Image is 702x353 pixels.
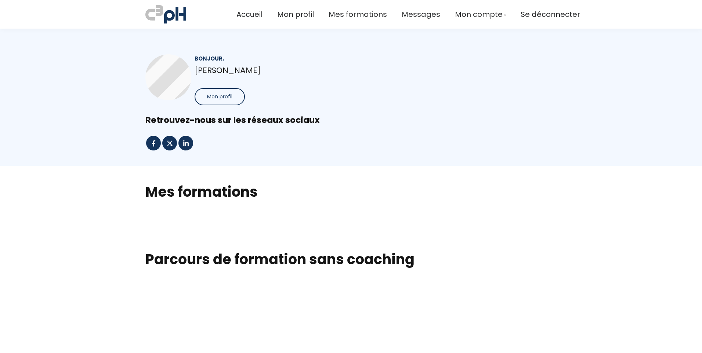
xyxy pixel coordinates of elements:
[145,251,557,268] h1: Parcours de formation sans coaching
[195,54,339,63] div: Bonjour,
[277,8,314,21] a: Mon profil
[455,8,503,21] span: Mon compte
[195,88,245,105] button: Mon profil
[236,8,263,21] a: Accueil
[402,8,440,21] a: Messages
[207,93,232,101] span: Mon profil
[145,182,557,201] h2: Mes formations
[521,8,580,21] a: Se déconnecter
[329,8,387,21] a: Mes formations
[145,4,186,25] img: a70bc7685e0efc0bd0b04b3506828469.jpeg
[145,114,557,126] div: Retrouvez-nous sur les réseaux sociaux
[195,64,339,77] p: [PERSON_NAME]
